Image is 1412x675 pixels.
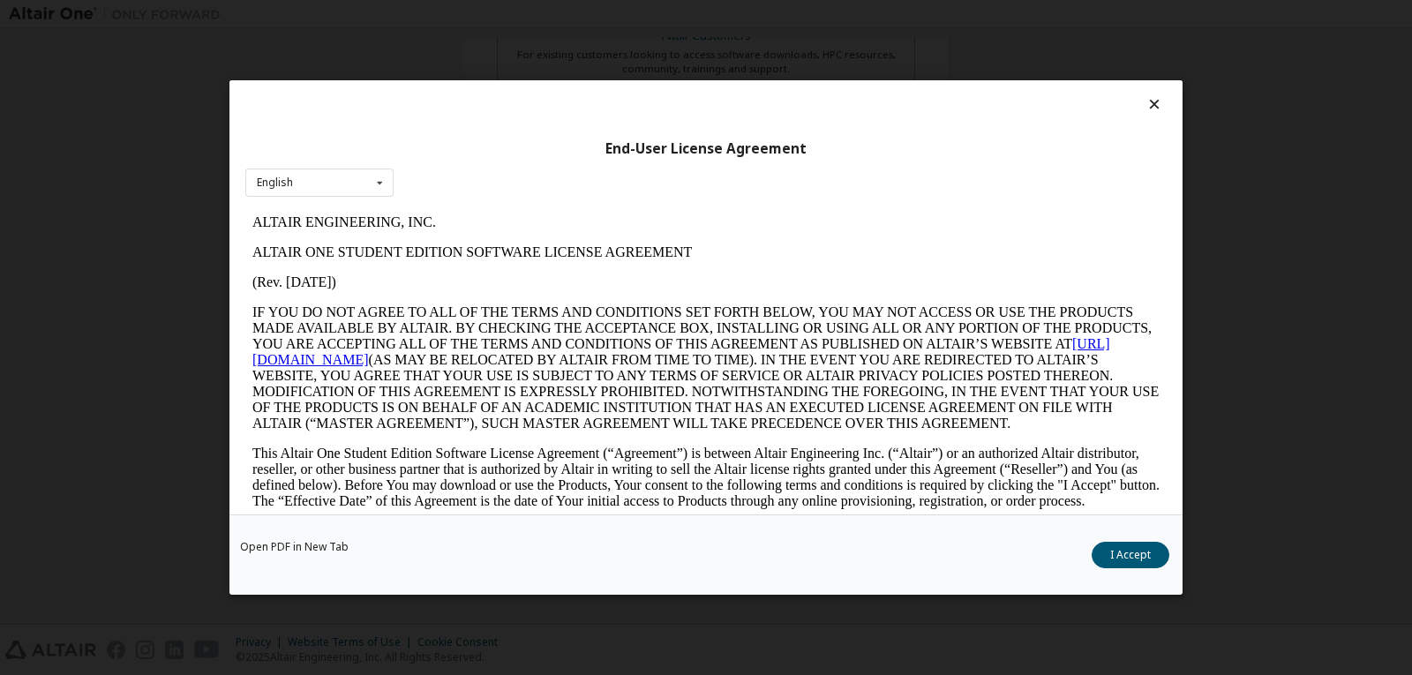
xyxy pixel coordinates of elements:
button: I Accept [1092,542,1169,568]
a: Open PDF in New Tab [240,542,349,552]
p: IF YOU DO NOT AGREE TO ALL OF THE TERMS AND CONDITIONS SET FORTH BELOW, YOU MAY NOT ACCESS OR USE... [7,97,914,224]
p: (Rev. [DATE]) [7,67,914,83]
p: ALTAIR ENGINEERING, INC. [7,7,914,23]
div: English [257,177,293,188]
p: This Altair One Student Edition Software License Agreement (“Agreement”) is between Altair Engine... [7,238,914,302]
a: [URL][DOMAIN_NAME] [7,129,865,160]
p: ALTAIR ONE STUDENT EDITION SOFTWARE LICENSE AGREEMENT [7,37,914,53]
div: End-User License Agreement [245,140,1167,158]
